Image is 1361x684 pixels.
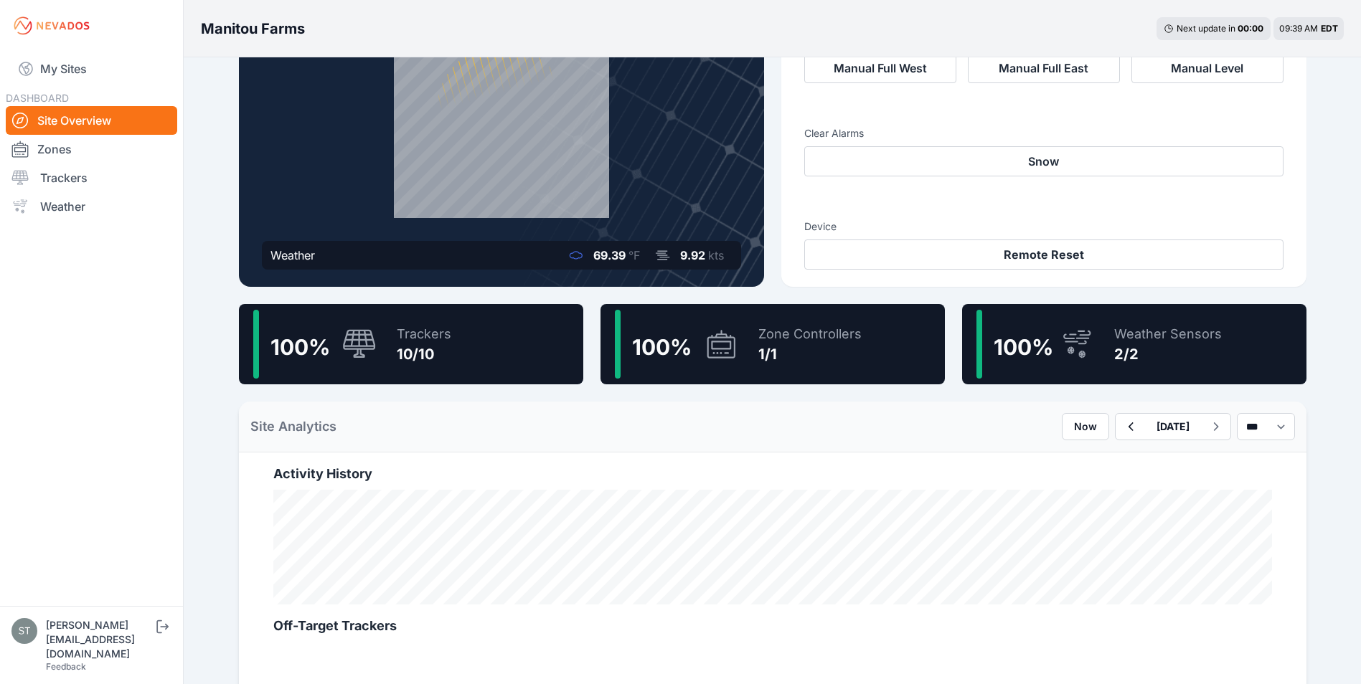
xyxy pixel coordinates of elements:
div: 2/2 [1114,344,1222,364]
span: 100 % [270,334,330,360]
h3: Device [804,219,1284,234]
button: Now [1062,413,1109,440]
a: Zones [6,135,177,163]
button: Manual Full East [968,53,1120,83]
h2: Off-Target Trackers [273,616,1272,636]
a: 100%Weather Sensors2/2 [962,304,1306,384]
nav: Breadcrumb [201,10,305,47]
span: 100 % [994,334,1053,360]
a: 100%Zone Controllers1/1 [601,304,945,384]
div: [PERSON_NAME][EMAIL_ADDRESS][DOMAIN_NAME] [46,618,154,661]
div: 1/1 [758,344,862,364]
span: 100 % [632,334,692,360]
span: 69.39 [593,248,626,262]
button: Remote Reset [804,239,1284,270]
img: Nevados [11,14,92,37]
button: Manual Level [1131,53,1284,83]
div: 00 : 00 [1238,23,1263,34]
span: DASHBOARD [6,92,69,104]
a: 100%Trackers10/10 [239,304,583,384]
a: Feedback [46,661,86,672]
button: Snow [804,146,1284,176]
a: My Sites [6,52,177,86]
div: Zone Controllers [758,324,862,344]
div: 10/10 [397,344,451,364]
span: kts [708,248,724,262]
button: Manual Full West [804,53,956,83]
a: Weather [6,192,177,221]
h2: Site Analytics [250,417,336,437]
a: Site Overview [6,106,177,135]
a: Trackers [6,163,177,192]
div: Weather Sensors [1114,324,1222,344]
span: Next update in [1177,23,1235,34]
span: 09:39 AM [1279,23,1318,34]
span: EDT [1321,23,1338,34]
div: Trackers [397,324,451,344]
div: Weather [270,247,315,264]
span: 9.92 [680,248,705,262]
button: [DATE] [1145,414,1201,440]
h2: Activity History [273,464,1272,484]
img: steve@nevados.solar [11,618,37,644]
h3: Clear Alarms [804,126,1284,141]
h3: Manitou Farms [201,19,305,39]
span: °F [628,248,640,262]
